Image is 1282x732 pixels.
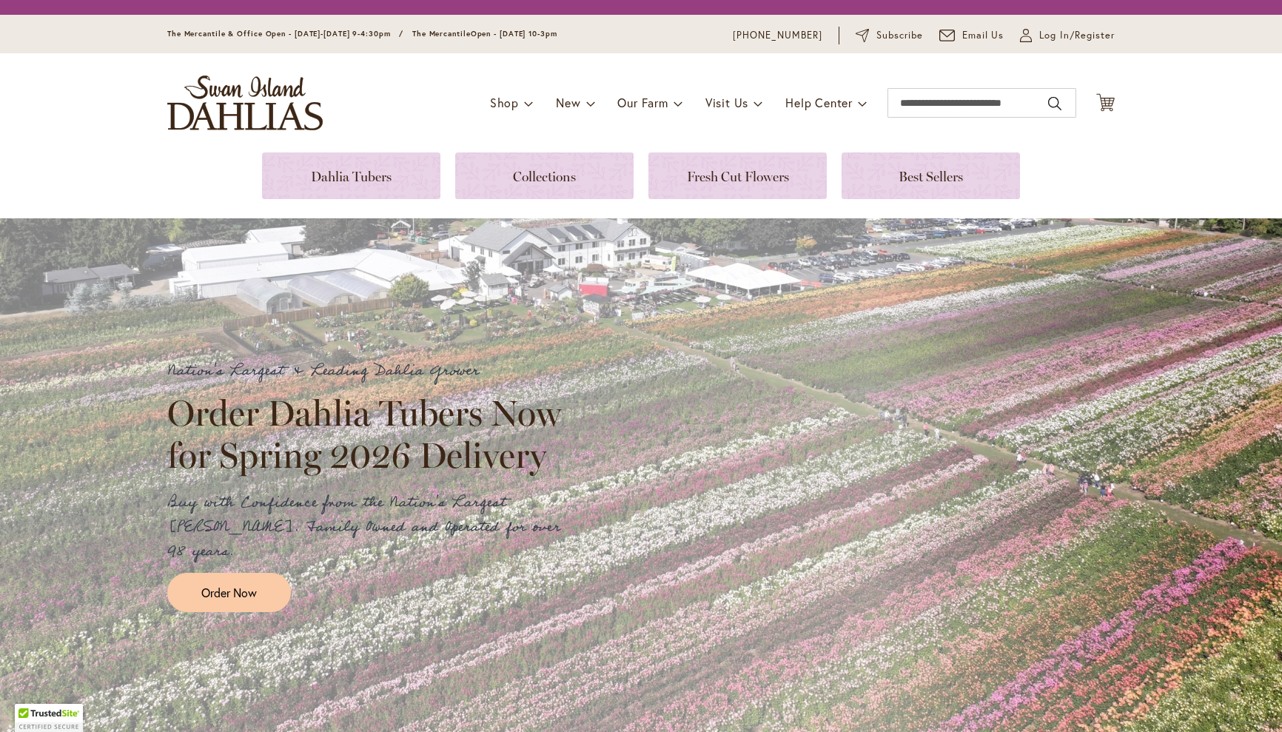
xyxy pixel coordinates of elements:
[167,29,471,38] span: The Mercantile & Office Open - [DATE]-[DATE] 9-4:30pm / The Mercantile
[1048,92,1061,115] button: Search
[1039,28,1115,43] span: Log In/Register
[785,95,853,110] span: Help Center
[490,95,519,110] span: Shop
[556,95,580,110] span: New
[705,95,748,110] span: Visit Us
[733,28,822,43] a: [PHONE_NUMBER]
[876,28,923,43] span: Subscribe
[962,28,1004,43] span: Email Us
[167,392,574,475] h2: Order Dahlia Tubers Now for Spring 2026 Delivery
[1020,28,1115,43] a: Log In/Register
[167,359,574,383] p: Nation's Largest & Leading Dahlia Grower
[167,573,291,612] a: Order Now
[617,95,668,110] span: Our Farm
[201,584,257,601] span: Order Now
[471,29,557,38] span: Open - [DATE] 10-3pm
[167,491,574,564] p: Buy with Confidence from the Nation's Largest [PERSON_NAME]. Family Owned and Operated for over 9...
[167,75,323,130] a: store logo
[856,28,923,43] a: Subscribe
[939,28,1004,43] a: Email Us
